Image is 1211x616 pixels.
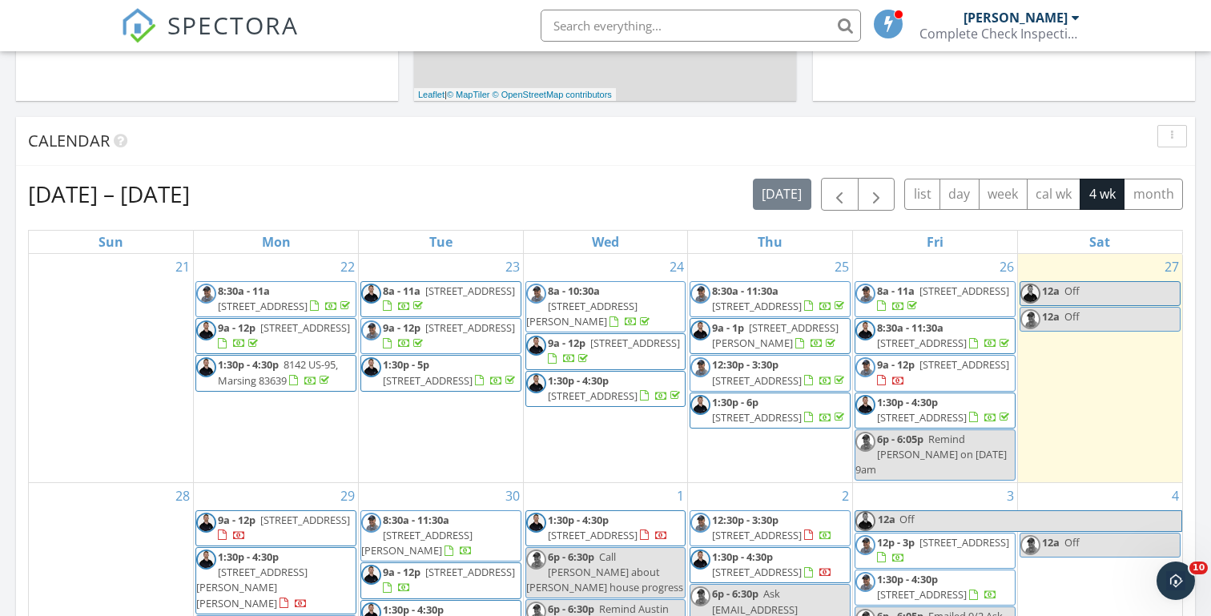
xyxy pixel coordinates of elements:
[502,254,523,280] a: Go to September 23, 2025
[548,373,683,403] a: 1:30p - 4:30p [STREET_ADDRESS]
[218,284,270,298] span: 8:30a - 11a
[1042,284,1060,298] span: 12a
[525,510,686,546] a: 1:30p - 4:30p [STREET_ADDRESS]
[218,320,350,350] a: 9a - 12p [STREET_ADDRESS]
[95,231,127,253] a: Sunday
[383,513,449,527] span: 8:30a - 11:30a
[877,535,915,550] span: 12p - 3p
[1064,535,1080,550] span: Off
[218,550,279,564] span: 1:30p - 4:30p
[979,179,1028,210] button: week
[1157,562,1195,600] iframe: Intercom live chat
[383,284,515,313] a: 8a - 11a [STREET_ADDRESS]
[877,572,938,586] span: 1:30p - 4:30p
[195,355,356,391] a: 1:30p - 4:30p 8142 US-95, Marsing 83639
[1004,483,1017,509] a: Go to October 3, 2025
[526,284,653,328] a: 8a - 10:30a [STREET_ADDRESS][PERSON_NAME]
[526,299,638,328] span: [STREET_ADDRESS][PERSON_NAME]
[361,513,473,558] a: 8:30a - 11:30a [STREET_ADDRESS][PERSON_NAME]
[855,535,875,555] img: michael_hasson_boise_id_home_inspector.jpg
[383,565,420,579] span: 9a - 12p
[712,357,778,372] span: 12:30p - 3:30p
[526,550,546,570] img: michael_hasson_boise_id_home_inspector.jpg
[855,533,1016,569] a: 12p - 3p [STREET_ADDRESS]
[919,535,1009,550] span: [STREET_ADDRESS]
[919,357,1009,372] span: [STREET_ADDRESS]
[877,587,967,602] span: [STREET_ADDRESS]
[690,284,710,304] img: michael_hasson_boise_id_home_inspector.jpg
[996,254,1017,280] a: Go to September 26, 2025
[361,565,381,585] img: steve_complete_check_3.jpg
[425,565,515,579] span: [STREET_ADDRESS]
[1020,309,1040,329] img: michael_hasson_boise_id_home_inspector.jpg
[28,178,190,210] h2: [DATE] – [DATE]
[218,513,255,527] span: 9a - 12p
[1080,179,1124,210] button: 4 wk
[196,284,216,304] img: michael_hasson_boise_id_home_inspector.jpg
[690,395,710,415] img: steve_complete_check_3.jpg
[855,318,1016,354] a: 8:30a - 11:30a [STREET_ADDRESS]
[855,357,875,377] img: michael_hasson_boise_id_home_inspector.jpg
[218,320,255,335] span: 9a - 12p
[919,284,1009,298] span: [STREET_ADDRESS]
[358,254,523,483] td: Go to September 23, 2025
[360,281,521,317] a: 8a - 11a [STREET_ADDRESS]
[28,130,110,151] span: Calendar
[712,410,802,425] span: [STREET_ADDRESS]
[260,320,350,335] span: [STREET_ADDRESS]
[712,513,778,527] span: 12:30p - 3:30p
[218,357,338,387] span: 8142 US-95, Marsing 83639
[858,178,895,211] button: Next
[839,483,852,509] a: Go to October 2, 2025
[426,231,456,253] a: Tuesday
[194,254,359,483] td: Go to September 22, 2025
[523,254,688,483] td: Go to September 24, 2025
[1020,284,1040,304] img: steve_complete_check_3.jpg
[674,483,687,509] a: Go to October 1, 2025
[821,178,859,211] button: Previous
[218,284,353,313] a: 8:30a - 11a [STREET_ADDRESS]
[712,565,802,579] span: [STREET_ADDRESS]
[548,373,609,388] span: 1:30p - 4:30p
[172,483,193,509] a: Go to September 28, 2025
[195,510,356,546] a: 9a - 12p [STREET_ADDRESS]
[712,395,758,409] span: 1:30p - 6p
[690,586,710,606] img: michael_hasson_boise_id_home_inspector.jpg
[525,333,686,369] a: 9a - 12p [STREET_ADDRESS]
[855,355,1016,391] a: 9a - 12p [STREET_ADDRESS]
[877,395,938,409] span: 1:30p - 4:30p
[121,22,299,55] a: SPECTORA
[383,565,515,594] a: 9a - 12p [STREET_ADDRESS]
[195,318,356,354] a: 9a - 12p [STREET_ADDRESS]
[360,510,521,562] a: 8:30a - 11:30a [STREET_ADDRESS][PERSON_NAME]
[1042,309,1060,324] span: 12a
[383,320,515,350] a: 9a - 12p [STREET_ADDRESS]
[712,550,832,579] a: 1:30p - 4:30p [STREET_ADDRESS]
[383,357,429,372] span: 1:30p - 5p
[1124,179,1183,210] button: month
[337,254,358,280] a: Go to September 22, 2025
[1064,309,1080,324] span: Off
[590,336,680,350] span: [STREET_ADDRESS]
[712,320,839,350] a: 9a - 1p [STREET_ADDRESS][PERSON_NAME]
[690,547,851,583] a: 1:30p - 4:30p [STREET_ADDRESS]
[1020,535,1040,555] img: michael_hasson_boise_id_home_inspector.jpg
[1169,483,1182,509] a: Go to October 4, 2025
[919,26,1080,42] div: Complete Check Inspections, LLC
[712,528,802,542] span: [STREET_ADDRESS]
[196,565,308,610] span: [STREET_ADDRESS][PERSON_NAME][PERSON_NAME]
[383,320,420,335] span: 9a - 12p
[1027,179,1081,210] button: cal wk
[939,179,980,210] button: day
[548,550,594,564] span: 6p - 6:30p
[712,513,832,542] a: 12:30p - 3:30p [STREET_ADDRESS]
[690,550,710,570] img: steve_complete_check_3.jpg
[877,572,997,602] a: 1:30p - 4:30p [STREET_ADDRESS]
[548,602,594,616] span: 6p - 6:30p
[877,395,1012,425] a: 1:30p - 4:30p [STREET_ADDRESS]
[899,512,915,526] span: Off
[690,318,851,354] a: 9a - 1p [STREET_ADDRESS][PERSON_NAME]
[877,336,967,350] span: [STREET_ADDRESS]
[337,483,358,509] a: Go to September 29, 2025
[548,513,668,542] a: 1:30p - 4:30p [STREET_ADDRESS]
